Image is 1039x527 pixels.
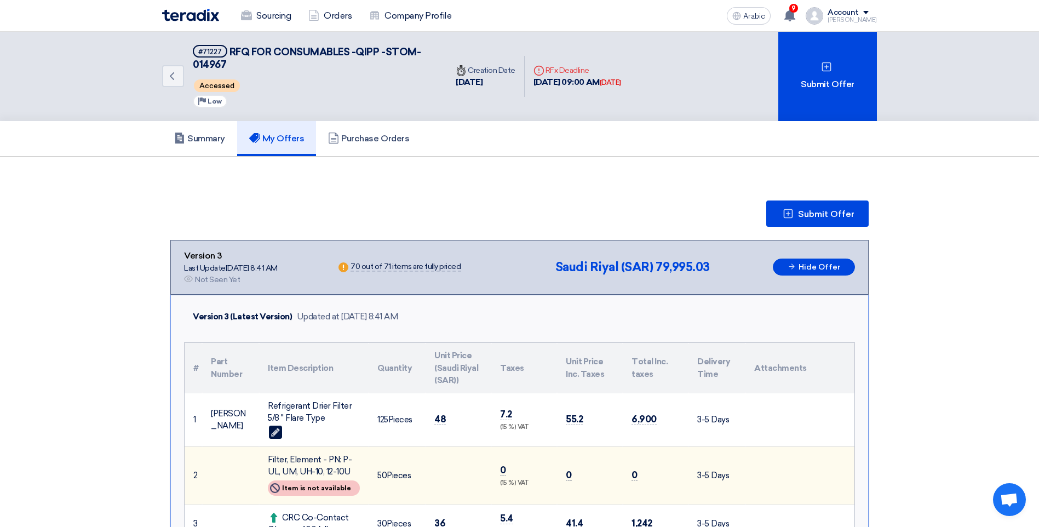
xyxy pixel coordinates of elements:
font: Last Update [DATE] 8:41 AM [184,263,278,273]
a: Purchase Orders [316,121,421,156]
h5: RFQ FOR CONSUMABLES -QIPP -STOM-014967 [193,45,434,72]
a: Summary [162,121,237,156]
font: Purchase Orders [341,133,409,144]
span: Submit Offer [798,210,854,219]
button: Arabic [727,7,771,25]
th: Attachments [745,343,854,393]
span: Saudi Riyal (SAR) [555,260,653,274]
div: Account [828,8,859,18]
th: # [185,343,202,393]
font: RFx Deadline [533,66,589,75]
span: 48 [434,414,446,425]
font: Submit Offer [801,78,854,91]
button: Hide Offer [773,259,855,276]
font: Item is not available [282,485,351,491]
font: Pieces [377,415,412,425]
span: Low [208,98,222,105]
th: Quantity [369,343,426,393]
span: Accessed [194,79,240,92]
img: Teradix logo [162,9,219,21]
a: My Offers [237,121,317,156]
td: [PERSON_NAME] [202,393,259,447]
div: [DATE] [456,76,515,89]
img: profile_test.png [806,7,823,25]
span: 9 [789,4,798,13]
span: 79,995.03 [656,260,710,274]
td: 3-5 Days [688,393,745,447]
font: Pieces [377,471,411,480]
th: Unit Price Inc. Taxes [557,343,623,393]
span: 50 [377,471,387,480]
span: 0 [500,465,506,476]
th: Taxes [491,343,557,393]
font: Version 3 [184,249,222,262]
th: Delivery Time [688,343,745,393]
span: 6,900 [632,414,657,425]
font: My Offers [262,133,305,144]
font: Creation Date [456,66,515,75]
div: Updated at [DATE] 8:41 AM [297,311,398,323]
font: Company Profile [384,9,451,22]
span: 0 [566,469,572,481]
th: Item Description [259,343,369,393]
th: Total Inc. taxes [623,343,688,393]
span: 7.2 [500,409,512,420]
div: (15 %) VAT [500,479,548,488]
span: RFQ FOR CONSUMABLES -QIPP -STOM-014967 [193,46,421,71]
th: Unit Price (Saudi Riyal (SAR)) [426,343,491,393]
a: Open chat [993,483,1026,516]
font: Summary [187,133,225,144]
a: Orders [300,4,360,28]
font: Orders [324,9,352,22]
div: 70 out of 71 items are fully priced [351,263,461,272]
button: Submit Offer [766,201,869,227]
font: Hide Offer [799,262,840,272]
div: Version 3 (Latest Version) [193,311,292,323]
font: Refrigerant Drier Filter 5/8 " Flare Type [268,401,352,423]
font: Sourcing [256,9,291,22]
div: Not Seen Yet [195,274,240,285]
font: Filter, Element - PN: P-UL, UM, UH-10, 12-10U [268,455,352,477]
a: Sourcing [232,4,300,28]
font: [DATE] 09:00 AM [533,77,600,87]
div: [DATE] [600,77,621,88]
span: Arabic [743,13,765,20]
td: 2 [185,446,202,505]
div: [PERSON_NAME] [828,17,877,23]
span: 0 [632,469,638,481]
div: (15 %) VAT [500,423,548,432]
div: #71227 [198,48,222,55]
td: 1 [185,393,202,447]
span: 55.2 [566,414,583,425]
span: 5.4 [500,513,513,524]
td: 3-5 Days [688,446,745,505]
th: Part Number [202,343,259,393]
span: 125 [377,415,388,425]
